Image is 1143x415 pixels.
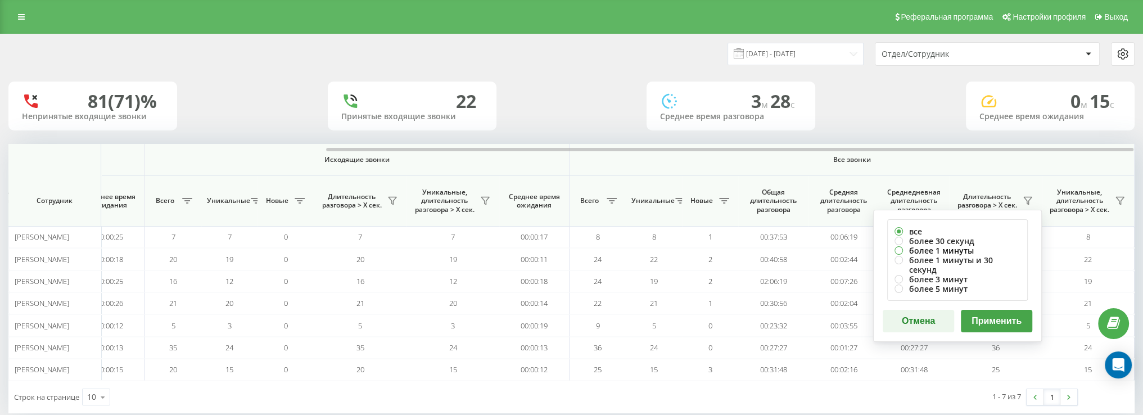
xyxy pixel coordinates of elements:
span: Среднедневная длительность разговора [887,188,941,214]
span: 1 [708,298,712,308]
span: 24 [1084,342,1092,353]
td: 00:37:53 [738,226,808,248]
span: 20 [449,298,457,308]
span: 28 [770,89,795,113]
a: 1 [1043,389,1060,405]
td: 02:06:19 [738,270,808,292]
span: Среднее время ожидания [83,192,136,210]
span: 9 [596,321,600,331]
span: Исходящие звонки [171,155,543,164]
span: 19 [650,276,658,286]
div: Непринятые входящие звонки [22,112,164,121]
span: [PERSON_NAME] [15,254,69,264]
span: Настройки профиля [1013,12,1086,21]
td: 00:03:55 [808,314,879,336]
button: Применить [961,310,1032,332]
label: более 3 минут [894,274,1020,284]
span: Уникальные, длительность разговора > Х сек. [412,188,477,214]
span: 15 [650,364,658,375]
span: 5 [358,321,362,331]
span: Средняя длительность разговора [817,188,870,214]
span: 8 [652,232,656,242]
td: 00:27:27 [738,337,808,359]
td: 00:00:18 [499,270,570,292]
td: 00:00:18 [75,248,145,270]
span: 35 [356,342,364,353]
span: 5 [171,321,175,331]
label: более 1 минуты [894,246,1020,255]
td: 00:02:44 [808,248,879,270]
td: 00:23:32 [738,314,808,336]
td: 00:00:26 [75,292,145,314]
td: 00:30:56 [738,292,808,314]
span: 7 [358,232,362,242]
span: 15 [1090,89,1114,113]
td: 00:00:17 [499,226,570,248]
span: Уникальные [631,196,672,205]
span: Новые [688,196,716,205]
div: 22 [456,91,476,112]
span: 0 [284,321,288,331]
span: 36 [594,342,602,353]
span: [PERSON_NAME] [15,232,69,242]
span: 0 [284,342,288,353]
span: м [1081,98,1090,111]
span: 24 [650,342,658,353]
span: 20 [169,364,177,375]
span: 20 [356,254,364,264]
label: все [894,227,1020,236]
span: 5 [652,321,656,331]
span: Реферальная программа [901,12,993,21]
span: 0 [284,254,288,264]
span: 20 [356,364,364,375]
span: 24 [449,342,457,353]
span: 21 [650,298,658,308]
td: 00:40:58 [738,248,808,270]
span: 12 [225,276,233,286]
td: 00:02:16 [808,359,879,381]
span: 16 [356,276,364,286]
span: 21 [169,298,177,308]
label: более 5 минут [894,284,1020,294]
td: 00:31:48 [879,359,949,381]
span: 2 [708,254,712,264]
td: 00:01:27 [808,337,879,359]
span: Сотрудник [18,196,91,205]
span: 3 [451,321,455,331]
span: Всего [151,196,179,205]
span: 25 [594,364,602,375]
span: 15 [225,364,233,375]
span: c [790,98,795,111]
span: 8 [596,232,600,242]
span: [PERSON_NAME] [15,298,69,308]
span: 35 [169,342,177,353]
span: 19 [225,254,233,264]
span: 8 [1086,232,1090,242]
span: 16 [169,276,177,286]
span: 0 [284,276,288,286]
span: Выход [1104,12,1128,21]
span: 7 [171,232,175,242]
div: 81 (71)% [88,91,157,112]
span: Длительность разговора > Х сек. [955,192,1019,210]
div: Среднее время ожидания [979,112,1121,121]
span: 7 [451,232,455,242]
button: Отмена [883,310,954,332]
label: более 1 минуты и 30 секунд [894,255,1020,274]
td: 00:00:12 [75,314,145,336]
span: 7 [228,232,232,242]
div: Принятые входящие звонки [341,112,483,121]
span: [PERSON_NAME] [15,276,69,286]
span: 19 [1084,276,1092,286]
span: Общая длительность разговора [747,188,800,214]
td: 00:00:14 [499,292,570,314]
td: 00:06:19 [808,226,879,248]
td: 00:00:11 [499,248,570,270]
span: Среднее время ожидания [508,192,561,210]
span: [PERSON_NAME] [15,364,69,375]
span: 3 [708,364,712,375]
span: Все звонки [603,155,1101,164]
td: 00:00:19 [499,314,570,336]
td: 00:27:27 [879,337,949,359]
div: Open Intercom Messenger [1105,351,1132,378]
